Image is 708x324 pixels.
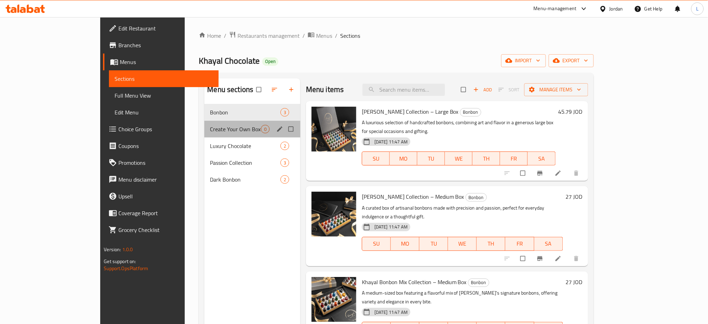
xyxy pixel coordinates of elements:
nav: Menu sections [204,101,300,191]
span: Create Your Own Box [210,125,261,133]
p: A luxurious selection of handcrafted bonbons, combining art and flavor in a generous large box fo... [362,118,556,136]
a: Coverage Report [103,205,219,221]
div: Passion Collection3 [204,154,300,171]
span: FR [508,239,531,249]
span: Edit Restaurant [118,24,213,33]
span: TU [422,239,445,249]
span: Open [262,58,278,64]
button: Add section [284,82,300,97]
span: Bonbon [210,108,280,117]
input: search [363,84,445,96]
span: Khayal Chocolate [199,53,260,69]
button: FR [500,152,528,165]
span: Sections [340,31,360,40]
span: WE [451,239,474,249]
span: 2 [281,176,289,183]
span: Manage items [530,85,583,94]
span: Coverage Report [118,209,213,217]
span: MO [394,239,417,249]
div: Open [262,57,278,66]
span: Get support on: [104,257,136,266]
span: Dark Bonbon [210,175,280,184]
span: Full Menu View [115,91,213,100]
span: Menus [316,31,332,40]
p: A medium-sized box featuring a flavorful mix of [PERSON_NAME]’s signature bonbons, offering varie... [362,289,563,306]
div: Bonbon [460,108,481,117]
div: Jordan [610,5,623,13]
span: 0 [261,126,269,133]
span: Select section [457,83,472,96]
span: L [696,5,699,13]
div: items [280,142,289,150]
span: Version: [104,245,121,254]
a: Menus [103,54,219,70]
span: SU [365,154,387,164]
span: Select section first [494,84,524,95]
div: items [280,108,289,117]
li: / [302,31,305,40]
span: FR [503,154,525,164]
h6: 27 JOD [566,277,583,287]
span: 3 [281,109,289,116]
a: Edit menu item [555,170,563,177]
span: SU [365,239,388,249]
button: MO [390,152,417,165]
a: Upsell [103,188,219,205]
span: Restaurants management [238,31,300,40]
span: export [554,56,588,65]
a: Sections [109,70,219,87]
a: Support.OpsPlatform [104,264,148,273]
span: Menus [120,58,213,66]
span: Sections [115,75,213,83]
span: Edit Menu [115,108,213,117]
img: Khayal Bonbon Collection – Medium Box [312,192,356,237]
div: Bonbon3 [204,104,300,121]
a: Full Menu View [109,87,219,104]
span: TU [420,154,442,164]
span: Bonbon [468,279,489,287]
button: Branch-specific-item [532,251,549,266]
span: [DATE] 11:47 AM [372,309,410,316]
h6: 45.79 JOD [559,107,583,117]
span: [DATE] 11:47 AM [372,224,410,230]
span: Luxury Chocolate [210,142,280,150]
a: Branches [103,37,219,54]
button: FR [505,237,534,251]
li: / [224,31,226,40]
button: TH [473,152,500,165]
div: items [261,125,270,133]
span: Choice Groups [118,125,213,133]
nav: breadcrumb [199,31,593,40]
a: Menu disclaimer [103,171,219,188]
li: / [335,31,337,40]
button: SA [534,237,563,251]
a: Edit menu item [555,255,563,262]
span: [PERSON_NAME] Collection – Large Box [362,106,459,117]
span: Grocery Checklist [118,226,213,234]
h6: 27 JOD [566,192,583,202]
button: delete [569,251,585,266]
div: Bonbon [466,193,487,202]
span: SA [537,239,560,249]
span: 2 [281,143,289,149]
p: A curated box of artisanal bonbons made with precision and passion, perfect for everyday indulgen... [362,204,563,221]
button: TU [419,237,448,251]
div: items [280,159,289,167]
a: Coupons [103,138,219,154]
a: Promotions [103,154,219,171]
span: SA [531,154,553,164]
span: MO [393,154,415,164]
button: edit [275,125,286,134]
span: [PERSON_NAME] Collection – Medium Box [362,191,464,202]
a: Edit Menu [109,104,219,121]
button: delete [569,165,585,181]
button: MO [391,237,419,251]
span: Branches [118,41,213,49]
a: Choice Groups [103,121,219,138]
span: WE [448,154,470,164]
span: 3 [281,160,289,166]
button: WE [445,152,473,165]
span: import [507,56,540,65]
span: TH [475,154,497,164]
